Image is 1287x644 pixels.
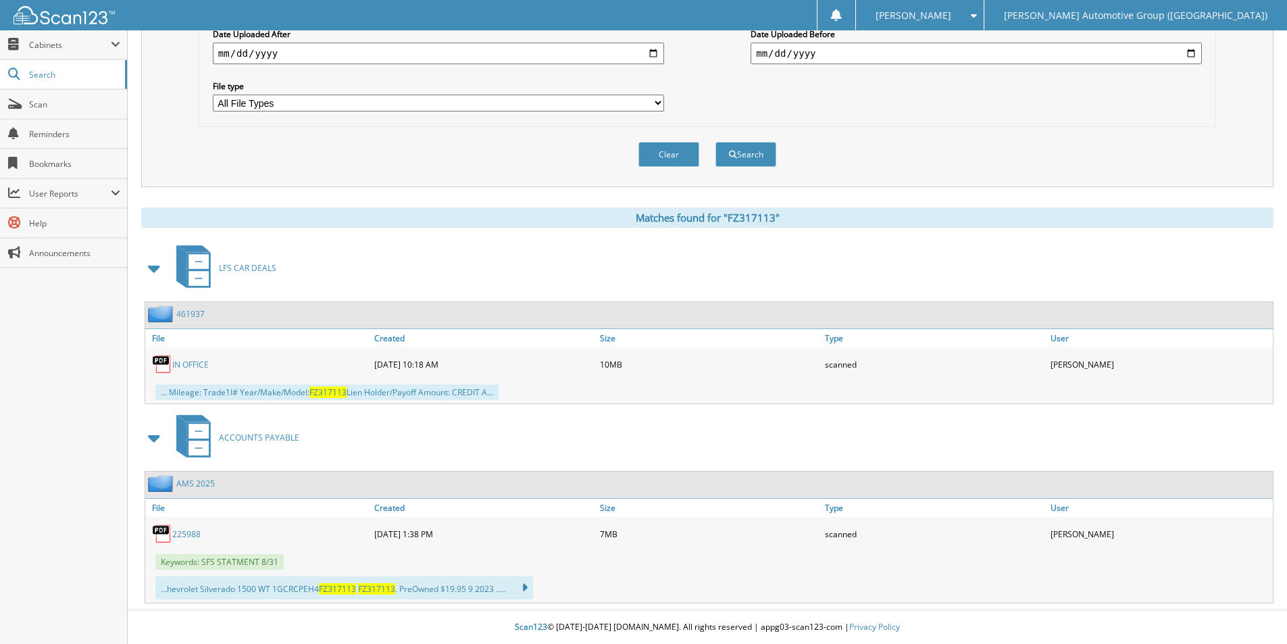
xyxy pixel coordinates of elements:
[29,188,111,199] span: User Reports
[715,142,776,167] button: Search
[371,351,597,378] div: [DATE] 10:18 AM
[14,6,115,24] img: scan123-logo-white.svg
[1219,579,1287,644] iframe: Chat Widget
[371,329,597,347] a: Created
[29,247,120,259] span: Announcements
[1047,329,1273,347] a: User
[638,142,699,167] button: Clear
[176,308,205,320] a: 461937
[29,39,111,51] span: Cabinets
[358,583,395,595] span: FZ317113
[29,128,120,140] span: Reminders
[1047,520,1273,547] div: [PERSON_NAME]
[515,621,547,633] span: Scan123
[822,329,1047,347] a: Type
[822,351,1047,378] div: scanned
[155,385,499,400] div: ... Mileage: Trade1l# Year/Make/Model: Lien Holder/Payoff Amount: CREDIT A...
[141,207,1273,228] div: Matches found for "FZ317113"
[213,28,664,40] label: Date Uploaded After
[219,432,299,443] span: ACCOUNTS PAYABLE
[176,478,215,489] a: AMS 2025
[371,499,597,517] a: Created
[219,262,276,274] span: LFS CAR DEALS
[155,554,284,570] span: Keywords: SFS STATMENT 8/31
[29,69,118,80] span: Search
[152,354,172,374] img: PDF.png
[168,411,299,464] a: ACCOUNTS PAYABLE
[751,28,1202,40] label: Date Uploaded Before
[1047,351,1273,378] div: [PERSON_NAME]
[309,387,347,398] span: FZ317113
[876,11,951,20] span: [PERSON_NAME]
[1047,499,1273,517] a: User
[319,583,356,595] span: FZ317113
[128,611,1287,644] div: © [DATE]-[DATE] [DOMAIN_NAME]. All rights reserved | appg03-scan123-com |
[152,524,172,544] img: PDF.png
[597,499,822,517] a: Size
[751,43,1202,64] input: end
[213,80,664,92] label: File type
[597,329,822,347] a: Size
[29,158,120,170] span: Bookmarks
[148,475,176,492] img: folder2.png
[1004,11,1267,20] span: [PERSON_NAME] Automotive Group ([GEOGRAPHIC_DATA])
[155,576,533,599] div: ...hevrolet Silverado 1500 WT 1GCRCPEH4 . PreOwned $19.95 9 2023 .....
[849,621,900,633] a: Privacy Policy
[172,359,209,370] a: IN OFFICE
[29,218,120,229] span: Help
[597,520,822,547] div: 7MB
[213,43,664,64] input: start
[145,329,371,347] a: File
[168,241,276,295] a: LFS CAR DEALS
[371,520,597,547] div: [DATE] 1:38 PM
[172,528,201,540] a: 225988
[148,305,176,322] img: folder2.png
[597,351,822,378] div: 10MB
[29,99,120,110] span: Scan
[822,520,1047,547] div: scanned
[822,499,1047,517] a: Type
[145,499,371,517] a: File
